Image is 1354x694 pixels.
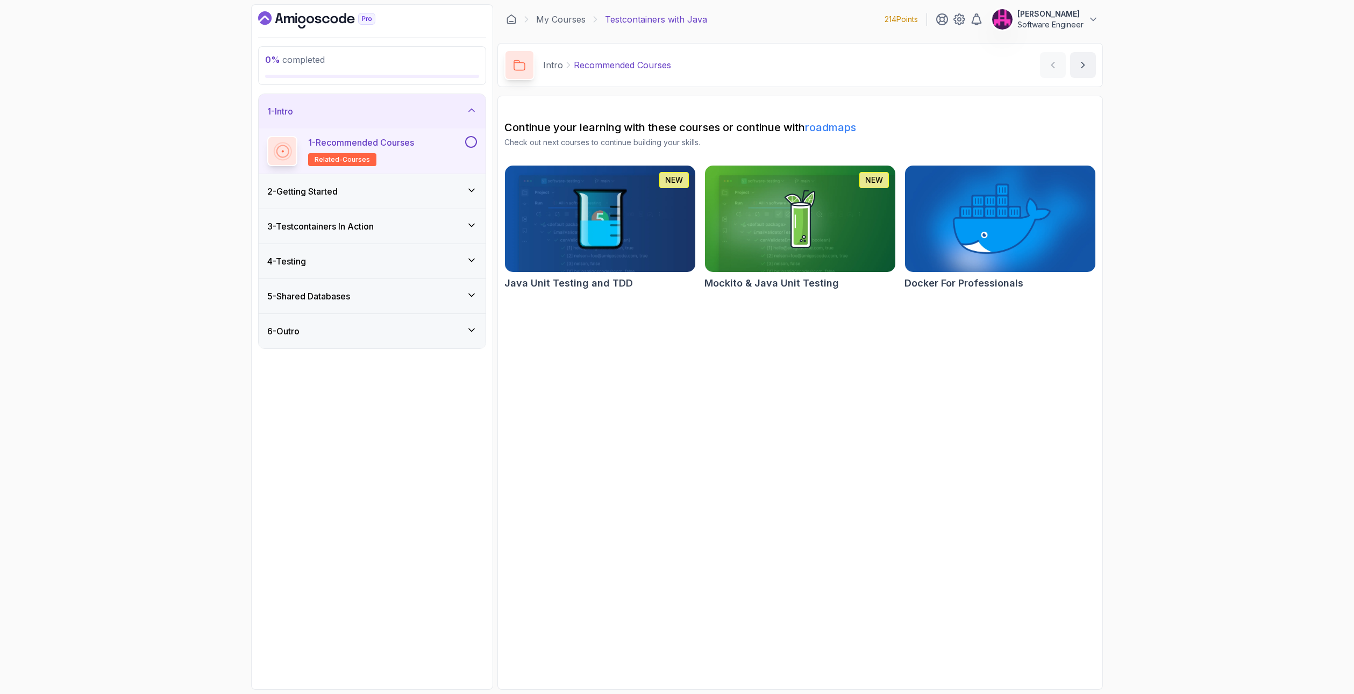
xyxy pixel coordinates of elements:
a: Docker For Professionals cardDocker For Professionals [904,165,1096,291]
p: Recommended Courses [574,59,671,71]
p: Software Engineer [1017,19,1084,30]
a: Dashboard [506,14,517,25]
span: completed [265,54,325,65]
p: Testcontainers with Java [605,13,707,26]
h3: 6 - Outro [267,325,300,338]
p: 214 Points [885,14,918,25]
button: 1-Recommended Coursesrelated-courses [267,136,477,166]
button: user profile image[PERSON_NAME]Software Engineer [992,9,1099,30]
img: user profile image [992,9,1013,30]
img: Java Unit Testing and TDD card [505,166,695,272]
p: Check out next courses to continue building your skills. [504,137,1096,148]
h2: Docker For Professionals [904,276,1023,291]
button: 1-Intro [259,94,486,128]
a: My Courses [536,13,586,26]
p: NEW [865,175,883,185]
img: Mockito & Java Unit Testing card [705,166,895,272]
h3: 5 - Shared Databases [267,290,350,303]
p: [PERSON_NAME] [1017,9,1084,19]
button: 2-Getting Started [259,174,486,209]
button: 3-Testcontainers In Action [259,209,486,244]
button: 5-Shared Databases [259,279,486,313]
a: roadmaps [805,121,856,134]
button: 4-Testing [259,244,486,278]
h3: 1 - Intro [267,105,293,118]
h3: 3 - Testcontainers In Action [267,220,374,233]
img: Docker For Professionals card [905,166,1095,272]
p: Intro [543,59,563,71]
button: previous content [1040,52,1066,78]
button: 6-Outro [259,314,486,348]
h2: Mockito & Java Unit Testing [704,276,839,291]
p: NEW [665,175,683,185]
a: Mockito & Java Unit Testing cardNEWMockito & Java Unit Testing [704,165,896,291]
span: 0 % [265,54,280,65]
a: Java Unit Testing and TDD cardNEWJava Unit Testing and TDD [504,165,696,291]
h3: 2 - Getting Started [267,185,338,198]
h2: Java Unit Testing and TDD [504,276,633,291]
a: Dashboard [258,11,400,28]
span: related-courses [315,155,370,164]
h3: 4 - Testing [267,255,306,268]
h2: Continue your learning with these courses or continue with [504,120,1096,135]
p: 1 - Recommended Courses [308,136,414,149]
button: next content [1070,52,1096,78]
